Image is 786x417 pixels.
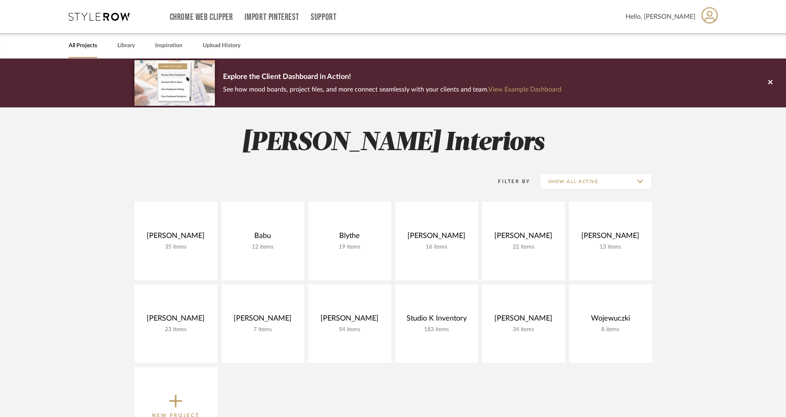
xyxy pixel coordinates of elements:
div: 12 items [228,244,298,251]
p: See how mood boards, project files, and more connect seamlessly with your clients and team. [223,84,561,95]
div: 183 items [402,326,472,333]
div: 22 items [489,244,559,251]
a: View Example Dashboard [488,86,561,93]
a: Inspiration [155,40,182,51]
div: Studio K Inventory [402,314,472,326]
a: Support [311,14,336,21]
div: [PERSON_NAME] [141,314,211,326]
div: 19 items [315,244,385,251]
div: 35 items [141,244,211,251]
a: Upload History [203,40,240,51]
h2: [PERSON_NAME] Interiors [101,128,686,158]
div: 16 items [402,244,472,251]
div: 54 items [315,326,385,333]
div: Babu [228,231,298,244]
p: Explore the Client Dashboard in Action! [223,71,561,84]
a: Chrome Web Clipper [170,14,233,21]
div: 23 items [141,326,211,333]
a: All Projects [69,40,97,51]
div: [PERSON_NAME] [576,231,645,244]
div: 13 items [576,244,645,251]
div: [PERSON_NAME] [402,231,472,244]
div: 7 items [228,326,298,333]
a: Library [117,40,135,51]
div: [PERSON_NAME] [315,314,385,326]
div: Filter By [488,177,530,186]
div: [PERSON_NAME] [489,314,559,326]
div: 8 items [576,326,645,333]
img: d5d033c5-7b12-40c2-a960-1ecee1989c38.png [134,60,215,105]
div: [PERSON_NAME] [228,314,298,326]
span: Hello, [PERSON_NAME] [626,12,695,22]
a: Import Pinterest [245,14,299,21]
div: Wojewuczki [576,314,645,326]
div: 34 items [489,326,559,333]
div: [PERSON_NAME] [489,231,559,244]
div: [PERSON_NAME] [141,231,211,244]
div: Blythe [315,231,385,244]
